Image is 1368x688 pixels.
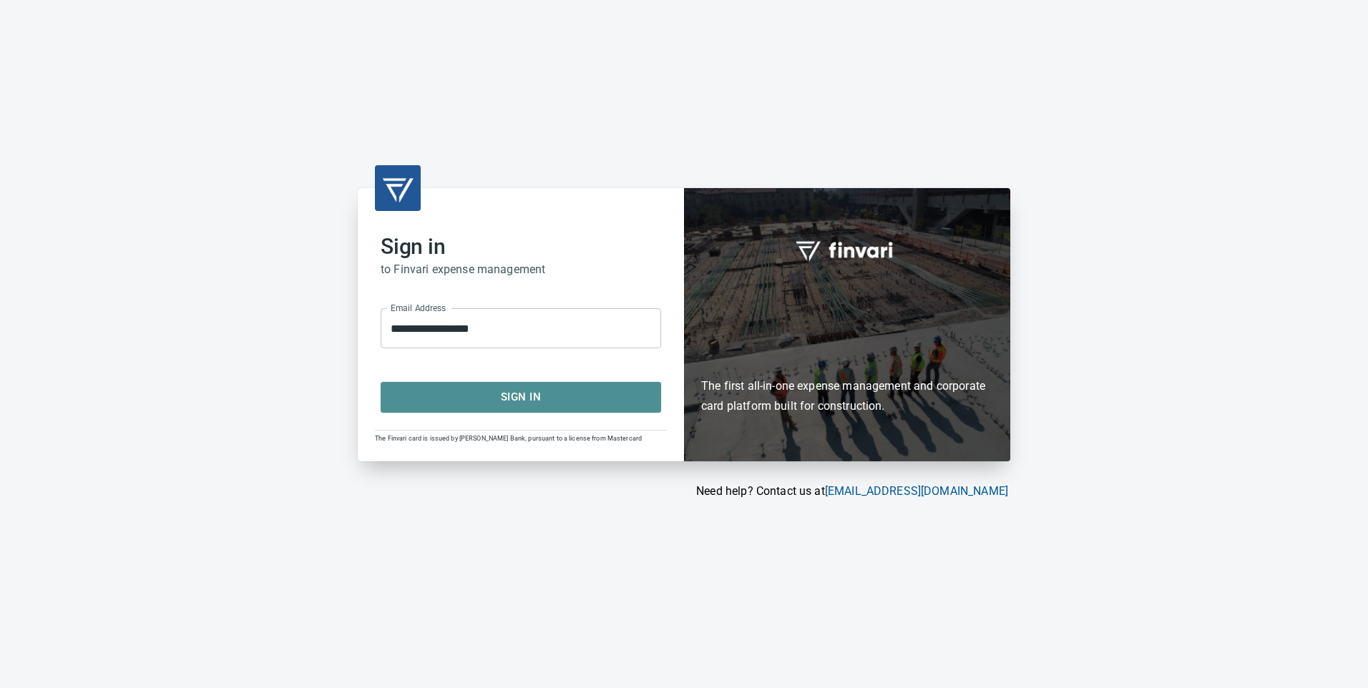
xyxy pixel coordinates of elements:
div: Finvari [684,188,1010,461]
h6: The first all-in-one expense management and corporate card platform built for construction. [701,293,993,416]
h6: to Finvari expense management [381,260,661,280]
a: [EMAIL_ADDRESS][DOMAIN_NAME] [825,484,1008,498]
span: The Finvari card is issued by [PERSON_NAME] Bank, pursuant to a license from Mastercard [375,435,642,442]
img: transparent_logo.png [381,171,415,205]
img: fullword_logo_white.png [793,233,901,266]
h2: Sign in [381,234,661,260]
button: Sign In [381,382,661,412]
p: Need help? Contact us at [358,483,1008,500]
span: Sign In [396,388,645,406]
